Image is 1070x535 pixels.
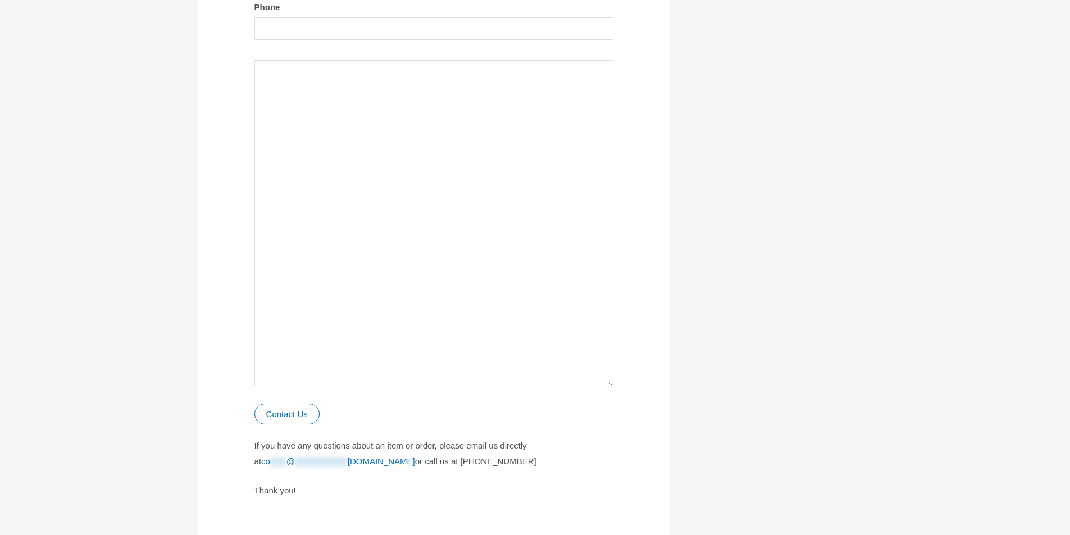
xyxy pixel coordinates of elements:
p: If you have any questions about an item or order, please email us directly at or call us at [PHON... [254,438,614,469]
span: This contact has been encoded by Anti-Spam by CleanTalk. Click to decode. To finish the decoding ... [261,456,415,466]
button: Contact Us [254,404,320,424]
p: Thank you! [254,483,614,499]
